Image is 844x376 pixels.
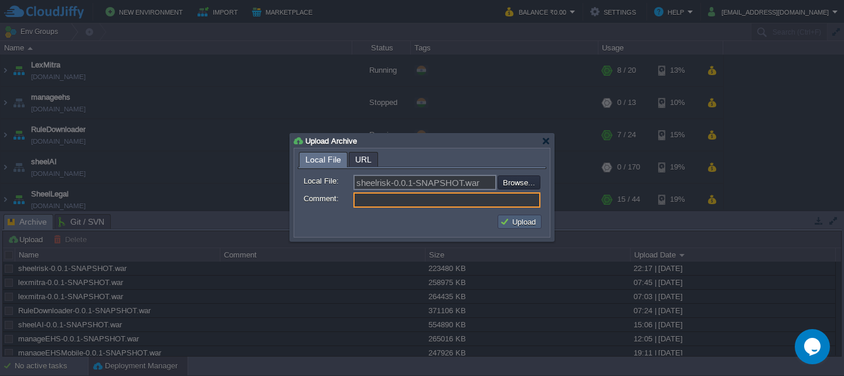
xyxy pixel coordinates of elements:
label: Local File: [304,175,352,187]
button: Upload [500,216,539,227]
label: Comment: [304,192,352,205]
span: URL [355,153,372,167]
span: Local File [305,153,341,167]
span: Upload Archive [305,137,357,145]
iframe: chat widget [795,329,832,364]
